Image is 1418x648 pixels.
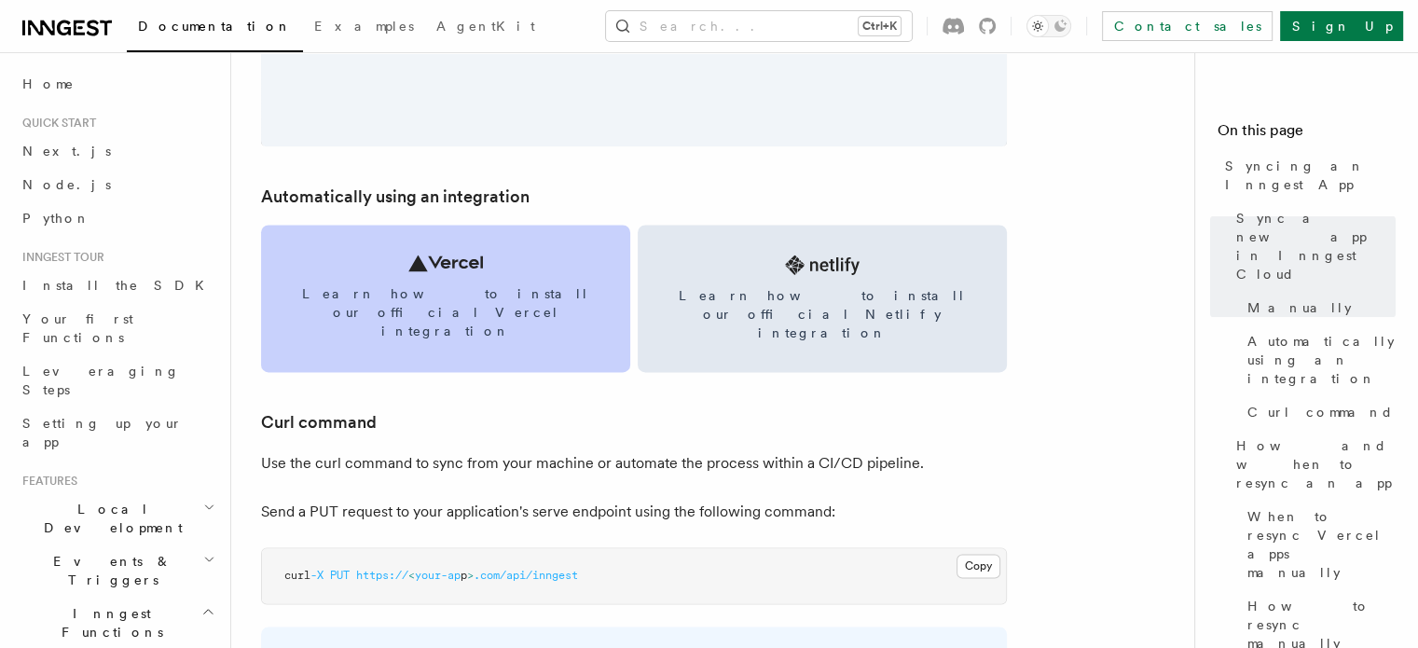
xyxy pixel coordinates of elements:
[284,569,310,582] span: curl
[660,286,984,342] span: Learn how to install our official Netlify integration
[1229,429,1396,500] a: How and when to resync an app
[127,6,303,52] a: Documentation
[22,144,111,159] span: Next.js
[461,569,467,582] span: p
[1240,500,1396,589] a: When to resync Vercel apps manually
[1247,332,1396,388] span: Automatically using an integration
[436,19,535,34] span: AgentKit
[15,354,219,407] a: Leveraging Steps
[1218,149,1396,201] a: Syncing an Inngest App
[22,75,75,93] span: Home
[15,407,219,459] a: Setting up your app
[15,552,203,589] span: Events & Triggers
[22,311,133,345] span: Your first Functions
[22,177,111,192] span: Node.js
[638,225,1007,372] a: Learn how to install our official Netlify integration
[138,19,292,34] span: Documentation
[261,184,530,210] a: Automatically using an integration
[261,225,630,372] a: Learn how to install our official Vercel integration
[1247,507,1396,582] span: When to resync Vercel apps manually
[15,492,219,545] button: Local Development
[1247,403,1394,421] span: Curl command
[859,17,901,35] kbd: Ctrl+K
[15,116,96,131] span: Quick start
[330,569,350,582] span: PUT
[1247,298,1352,317] span: Manually
[15,604,201,641] span: Inngest Functions
[261,409,377,435] a: Curl command
[408,569,415,582] span: <
[1218,119,1396,149] h4: On this page
[261,499,1007,525] p: Send a PUT request to your application's serve endpoint using the following command:
[310,569,324,582] span: -X
[15,474,77,489] span: Features
[1229,201,1396,291] a: Sync a new app in Inngest Cloud
[15,500,203,537] span: Local Development
[15,250,104,265] span: Inngest tour
[22,278,215,293] span: Install the SDK
[1026,15,1071,37] button: Toggle dark mode
[15,302,219,354] a: Your first Functions
[474,569,578,582] span: .com/api/inngest
[15,67,219,101] a: Home
[15,269,219,302] a: Install the SDK
[1280,11,1403,41] a: Sign Up
[15,134,219,168] a: Next.js
[1236,436,1396,492] span: How and when to resync an app
[1102,11,1273,41] a: Contact sales
[425,6,546,50] a: AgentKit
[15,168,219,201] a: Node.js
[303,6,425,50] a: Examples
[415,569,461,582] span: your-ap
[15,545,219,597] button: Events & Triggers
[283,284,608,340] span: Learn how to install our official Vercel integration
[15,201,219,235] a: Python
[356,569,408,582] span: https://
[22,416,183,449] span: Setting up your app
[314,19,414,34] span: Examples
[1240,291,1396,324] a: Manually
[1240,324,1396,395] a: Automatically using an integration
[261,450,1007,476] p: Use the curl command to sync from your machine or automate the process within a CI/CD pipeline.
[606,11,912,41] button: Search...Ctrl+K
[1236,209,1396,283] span: Sync a new app in Inngest Cloud
[22,364,180,397] span: Leveraging Steps
[957,554,1000,578] button: Copy
[1240,395,1396,429] a: Curl command
[1225,157,1396,194] span: Syncing an Inngest App
[22,211,90,226] span: Python
[467,569,474,582] span: >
